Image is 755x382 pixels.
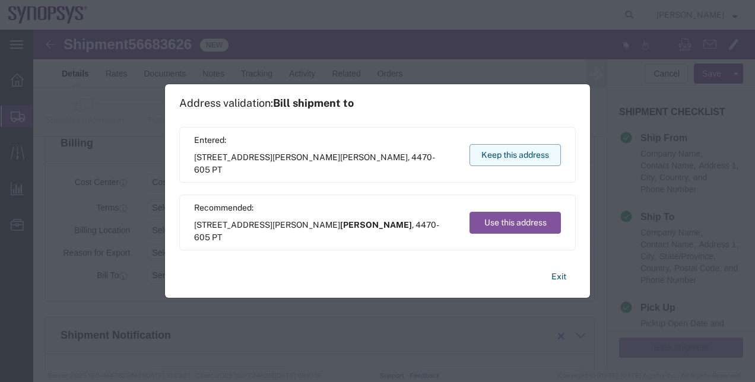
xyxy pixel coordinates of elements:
[542,266,576,287] button: Exit
[194,219,458,244] span: [STREET_ADDRESS][PERSON_NAME] ,
[194,134,458,147] span: Entered:
[340,152,408,162] span: [PERSON_NAME]
[179,97,354,110] h1: Address validation:
[194,151,458,176] span: [STREET_ADDRESS][PERSON_NAME] ,
[273,97,354,109] span: Bill shipment to
[194,220,439,242] span: 4470-605
[340,220,412,230] span: [PERSON_NAME]
[212,233,222,242] span: PT
[212,165,222,174] span: PT
[194,202,458,214] span: Recommended:
[470,144,561,166] button: Keep this address
[470,212,561,234] button: Use this address
[194,152,435,174] span: 4470-605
